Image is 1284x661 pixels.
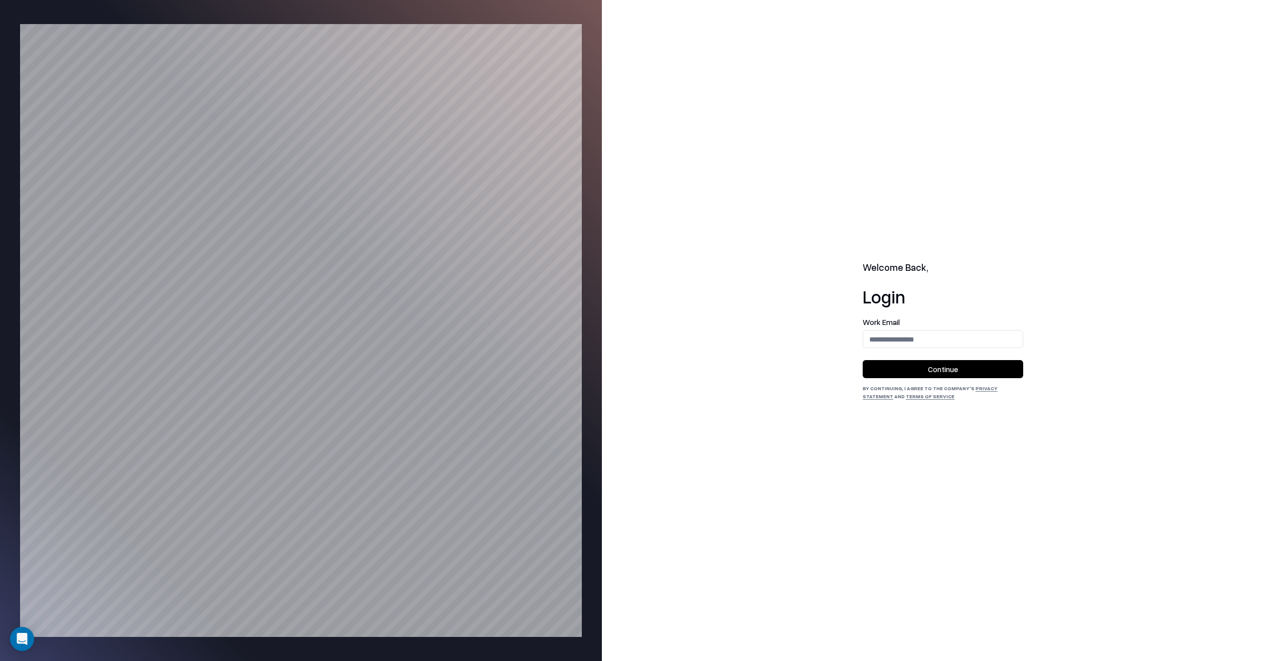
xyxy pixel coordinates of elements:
[863,261,1023,275] h2: Welcome Back,
[863,360,1023,378] button: Continue
[863,318,1023,326] label: Work Email
[863,384,1023,400] div: By continuing, I agree to the Company's and
[863,286,1023,306] h1: Login
[906,393,954,399] a: Terms of Service
[10,627,34,651] div: Open Intercom Messenger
